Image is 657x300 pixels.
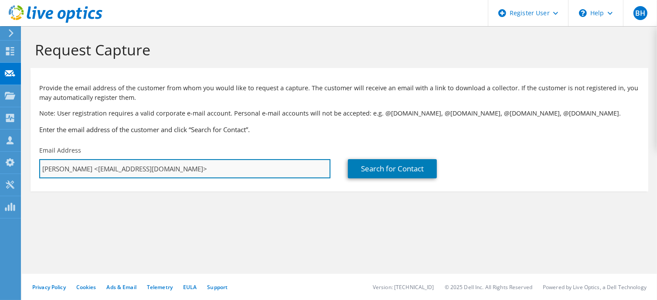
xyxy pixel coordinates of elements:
a: Privacy Policy [32,283,66,291]
svg: \n [579,9,587,17]
a: Telemetry [147,283,173,291]
li: © 2025 Dell Inc. All Rights Reserved [445,283,532,291]
h3: Enter the email address of the customer and click “Search for Contact”. [39,125,640,134]
span: BH [633,6,647,20]
a: Search for Contact [348,159,437,178]
a: Cookies [76,283,96,291]
li: Version: [TECHNICAL_ID] [373,283,434,291]
a: EULA [183,283,197,291]
a: Ads & Email [107,283,136,291]
p: Note: User registration requires a valid corporate e-mail account. Personal e-mail accounts will ... [39,109,640,118]
h1: Request Capture [35,41,640,59]
p: Provide the email address of the customer from whom you would like to request a capture. The cust... [39,83,640,102]
a: Support [207,283,228,291]
label: Email Address [39,146,81,155]
li: Powered by Live Optics, a Dell Technology [543,283,647,291]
